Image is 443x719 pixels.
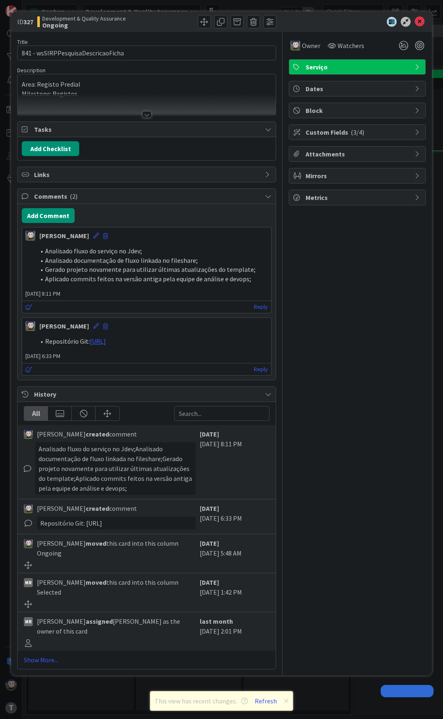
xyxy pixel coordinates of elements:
[37,517,196,530] div: Repositório Git: [URL]
[39,321,89,331] div: [PERSON_NAME]
[200,503,269,530] div: [DATE] 6:33 PM
[24,539,33,548] img: LS
[86,617,113,625] b: assigned
[200,577,269,608] div: [DATE] 1:42 PM
[200,617,233,625] b: last month
[25,321,35,331] img: LS
[35,246,268,256] li: Analisado fluxo do serviço no Jdev;
[306,127,411,137] span: Custom Fields
[306,149,411,159] span: Attachments
[37,577,196,597] span: [PERSON_NAME] this card into this column Selected
[34,191,261,201] span: Comments
[42,15,126,22] span: Development & Quality Assurance
[200,430,219,438] b: [DATE]
[37,503,137,513] span: [PERSON_NAME] comment
[39,231,89,241] div: [PERSON_NAME]
[200,616,269,647] div: [DATE] 2:01 PM
[200,539,219,547] b: [DATE]
[17,17,33,27] span: ID
[22,289,271,298] span: [DATE] 8:11 PM
[86,578,106,586] b: moved
[86,504,109,512] b: created
[34,170,261,179] span: Links
[306,106,411,115] span: Block
[35,256,268,265] li: Analisado documentação de fluxo linkada no fileshare;
[306,84,411,94] span: Dates
[174,406,269,421] input: Search...
[37,616,196,636] span: [PERSON_NAME] [PERSON_NAME] as the owner of this card
[34,389,261,399] span: History
[200,504,219,512] b: [DATE]
[42,22,126,28] b: Ongoing
[254,364,268,374] a: Reply
[70,192,78,200] span: ( 2 )
[155,696,248,706] span: This view has recent changes.
[24,430,33,439] img: LS
[17,46,276,60] input: type card name here...
[22,89,272,99] p: Milestone: Registos
[252,696,280,706] button: Refresh
[35,274,268,284] li: Aplicado commits feitos na versão antiga pela equipe de análise e devops;
[22,208,75,223] button: Add Comment
[306,62,411,72] span: Serviço
[24,578,33,587] div: MR
[37,538,196,558] span: [PERSON_NAME] this card into this column Ongoing
[25,231,35,241] img: LS
[302,41,320,51] span: Owner
[200,538,269,569] div: [DATE] 5:48 AM
[86,539,106,547] b: moved
[37,429,137,439] span: [PERSON_NAME] comment
[90,337,106,345] a: [URL]
[35,442,196,495] div: Analisado fluxo do serviço no Jdev;Analisado documentação de fluxo linkada no fileshare;Gerado pr...
[86,430,109,438] b: created
[22,141,79,156] button: Add Checklist
[351,128,364,136] span: ( 3/4 )
[338,41,364,51] span: Watchers
[24,407,48,420] div: All
[306,193,411,202] span: Metrics
[254,302,268,312] a: Reply
[24,504,33,513] img: LS
[23,18,33,26] b: 327
[306,171,411,181] span: Mirrors
[35,265,268,274] li: Gerado projeto novamente para utilizar últimas atualizações do template;
[200,578,219,586] b: [DATE]
[34,124,261,134] span: Tasks
[35,337,268,346] li: Repositório Git:
[24,617,33,626] div: MR
[290,41,300,51] img: LS
[24,655,269,665] a: Show More...
[200,429,269,495] div: [DATE] 8:11 PM
[17,67,46,74] span: Description
[17,38,28,46] label: Title
[22,80,272,89] p: Area: Registo Predial
[22,352,271,361] span: [DATE] 6:33 PM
